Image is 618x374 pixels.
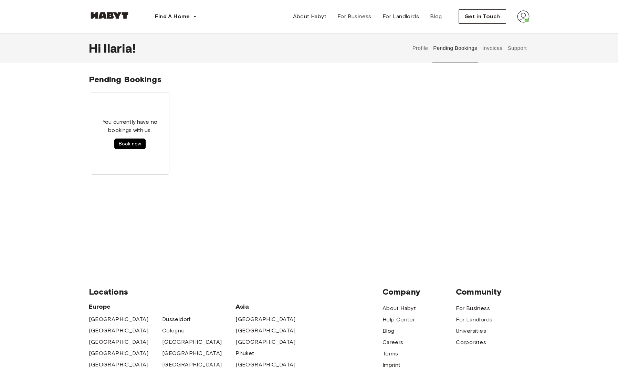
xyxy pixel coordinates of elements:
a: Corporates [456,338,486,346]
a: Phuket [235,349,254,357]
a: Careers [383,338,404,346]
a: [GEOGRAPHIC_DATA] [89,349,149,357]
a: Terms [383,350,398,358]
span: Blog [430,12,442,21]
button: Pending Bookings [432,33,478,63]
span: For Business [337,12,371,21]
a: Universities [456,327,486,335]
span: Company [383,287,456,297]
img: Habyt [89,12,130,19]
a: About Habyt [287,10,332,23]
button: Get in Touch [459,9,506,24]
button: Support [507,33,528,63]
span: About Habyt [293,12,326,21]
a: For Landlords [456,316,492,324]
button: Book now [114,139,146,149]
a: [GEOGRAPHIC_DATA] [235,361,295,369]
button: Find A Home [149,10,202,23]
a: Imprint [383,361,401,369]
a: [GEOGRAPHIC_DATA] [162,349,222,357]
span: For Landlords [383,12,419,21]
a: Blog [383,327,395,335]
button: Invoices [481,33,503,63]
a: [GEOGRAPHIC_DATA] [89,315,149,323]
a: [GEOGRAPHIC_DATA] [162,338,222,346]
span: Community [456,287,529,297]
span: Locations [89,287,383,297]
a: Blog [425,10,448,23]
a: Dusseldorf [162,315,191,323]
a: Help Center [383,316,415,324]
a: Cologne [162,327,185,335]
span: Asia [235,302,309,311]
button: Profile [411,33,429,63]
span: Europe [89,302,236,311]
div: You currently have no bookings with us. [95,118,165,149]
a: For Business [332,10,377,23]
a: [GEOGRAPHIC_DATA] [89,361,149,369]
a: [GEOGRAPHIC_DATA] [235,327,295,335]
a: [GEOGRAPHIC_DATA] [235,315,295,323]
span: Get in Touch [464,12,500,21]
span: Find A Home [155,12,190,21]
a: For Business [456,304,490,312]
span: Ilaria ! [104,41,136,55]
img: avatar [517,10,530,23]
span: Hi [89,41,104,55]
div: user profile tabs [410,33,529,63]
span: Pending Bookings [89,74,161,84]
a: About Habyt [383,304,416,312]
a: [GEOGRAPHIC_DATA] [89,327,149,335]
a: [GEOGRAPHIC_DATA] [162,361,222,369]
a: [GEOGRAPHIC_DATA] [89,338,149,346]
a: For Landlords [377,10,425,23]
a: [GEOGRAPHIC_DATA] [235,338,295,346]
